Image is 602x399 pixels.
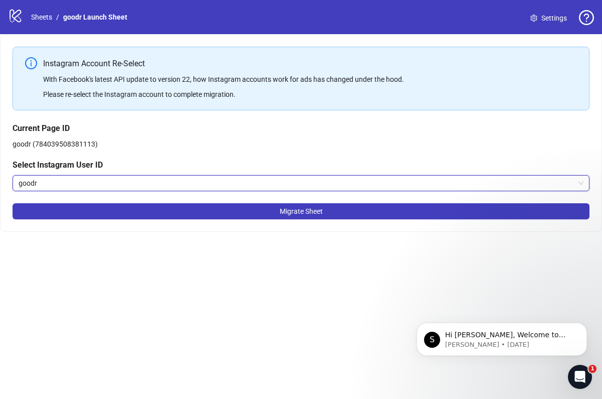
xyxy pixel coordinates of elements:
span: setting [530,15,537,22]
span: With Facebook's latest API update to version 22, how Instagram accounts work for ads has changed ... [43,75,404,83]
h5: Current Page ID [13,122,589,135]
span: goodr (784039508381113) [13,140,98,148]
span: info-circle [25,57,37,69]
li: / [56,12,59,23]
div: Instagram Account Re-Select [43,57,577,70]
a: Sheets [29,12,54,23]
span: 1 [588,365,596,373]
a: Settings [522,10,575,26]
button: Migrate Sheet [13,203,589,219]
span: question-circle [579,10,594,25]
iframe: Intercom live chat [568,365,592,389]
h5: Select Instagram User ID [13,159,589,171]
iframe: Intercom notifications message [402,302,602,372]
span: Migrate Sheet [280,207,323,215]
span: goodr [19,176,583,191]
a: goodr Launch Sheet [61,12,129,23]
span: Please re-select the Instagram account to complete migration. [43,90,236,98]
span: Settings [541,13,567,24]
